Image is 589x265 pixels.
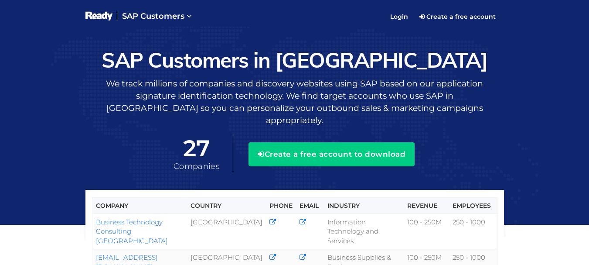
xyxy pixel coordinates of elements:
[187,198,266,214] th: Country
[324,214,404,249] td: Information Technology and Services
[117,4,197,29] a: SAP Customers
[187,214,266,249] td: [GEOGRAPHIC_DATA]
[92,198,187,214] th: Company
[85,11,113,22] img: logo
[324,198,404,214] th: Industry
[85,78,504,127] p: We track millions of companies and discovery websites using SAP based on our application signatur...
[404,214,449,249] td: 100 - 250M
[449,214,497,249] td: 250 - 1000
[413,10,502,24] a: Create a free account
[390,13,408,21] span: Login
[122,11,184,21] span: SAP Customers
[96,218,168,245] a: Business Technology Consulting [GEOGRAPHIC_DATA]
[174,136,220,161] span: 27
[249,142,415,166] button: Create a free account to download
[296,198,324,214] th: Email
[85,48,504,72] h1: SAP Customers in [GEOGRAPHIC_DATA]
[449,198,497,214] th: Employees
[404,198,449,214] th: Revenue
[385,6,413,28] a: Login
[266,198,296,214] th: Phone
[174,162,220,171] span: Companies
